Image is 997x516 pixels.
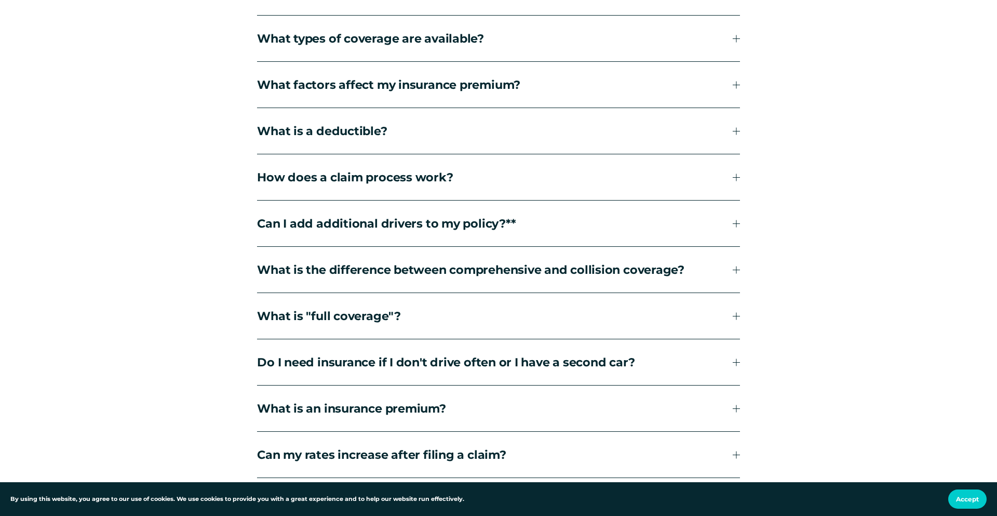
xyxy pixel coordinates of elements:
span: What is "full coverage"? [257,309,733,323]
button: What factors affect my insurance premium? [257,62,740,108]
button: What is a deductible? [257,108,740,154]
span: Do I need insurance if I don't drive often or I have a second car? [257,355,733,369]
p: By using this website, you agree to our use of cookies. We use cookies to provide you with a grea... [10,495,464,504]
button: What is "full coverage"? [257,293,740,339]
span: Accept [956,495,979,503]
span: What is a deductible? [257,124,733,138]
span: What factors affect my insurance premium? [257,77,733,92]
span: Can my rates increase after filing a claim? [257,447,733,462]
span: What is an insurance premium? [257,401,733,416]
button: Can I add additional drivers to my policy?** [257,201,740,246]
span: What types of coverage are available? [257,31,733,46]
button: What is the difference between comprehensive and collision coverage? [257,247,740,293]
button: What is an insurance premium? [257,386,740,431]
span: How does a claim process work? [257,170,733,184]
button: Do I need insurance if I don't drive often or I have a second car? [257,339,740,385]
button: How does a claim process work? [257,154,740,200]
span: What is the difference between comprehensive and collision coverage? [257,262,733,277]
button: What types of coverage are available? [257,16,740,61]
button: Accept [948,489,987,509]
span: Can I add additional drivers to my policy?** [257,216,733,231]
button: Can my rates increase after filing a claim? [257,432,740,478]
